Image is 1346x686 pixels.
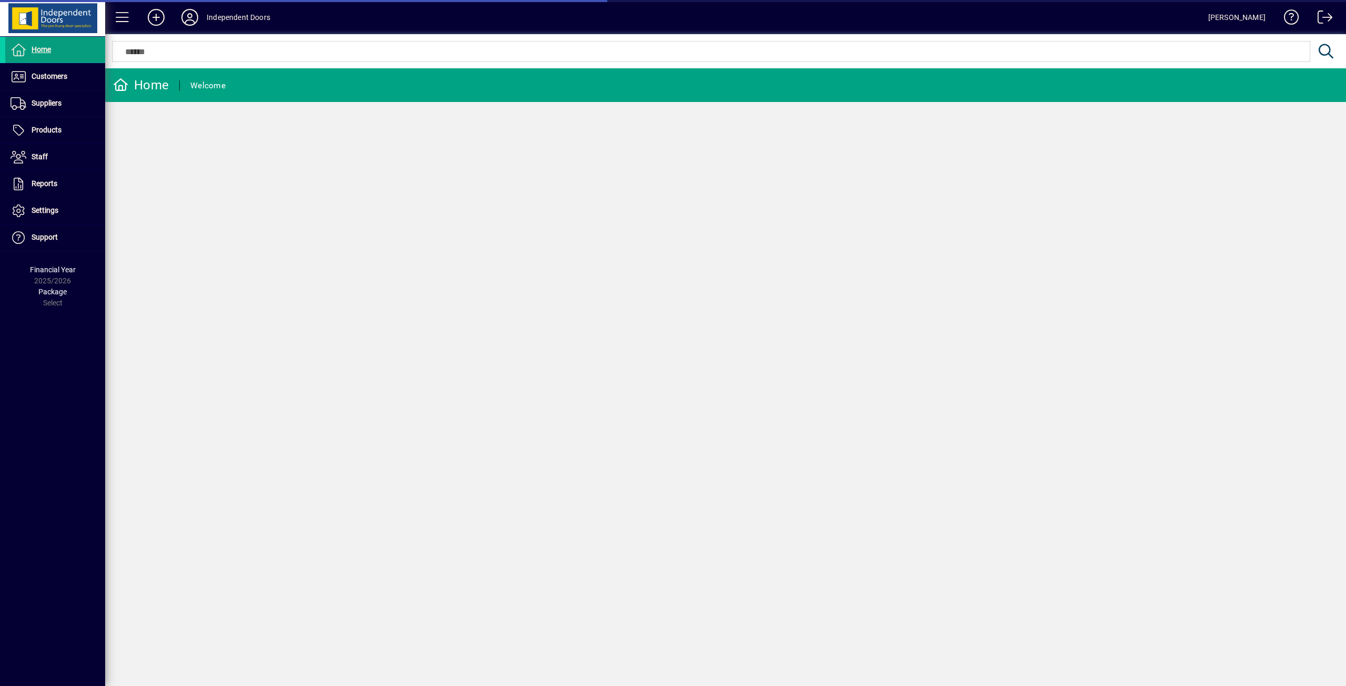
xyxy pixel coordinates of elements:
span: Suppliers [32,99,62,107]
button: Add [139,8,173,27]
span: Products [32,126,62,134]
span: Home [32,45,51,54]
a: Knowledge Base [1276,2,1299,36]
span: Reports [32,179,57,188]
span: Settings [32,206,58,214]
a: Settings [5,198,105,224]
span: Customers [32,72,67,80]
a: Suppliers [5,90,105,117]
a: Logout [1310,2,1333,36]
div: Home [113,77,169,94]
button: Profile [173,8,207,27]
a: Support [5,224,105,251]
span: Package [38,288,67,296]
div: Welcome [190,77,226,94]
a: Reports [5,171,105,197]
a: Staff [5,144,105,170]
span: Financial Year [30,265,76,274]
span: Staff [32,152,48,161]
a: Products [5,117,105,144]
div: Independent Doors [207,9,270,26]
a: Customers [5,64,105,90]
span: Support [32,233,58,241]
div: [PERSON_NAME] [1208,9,1266,26]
